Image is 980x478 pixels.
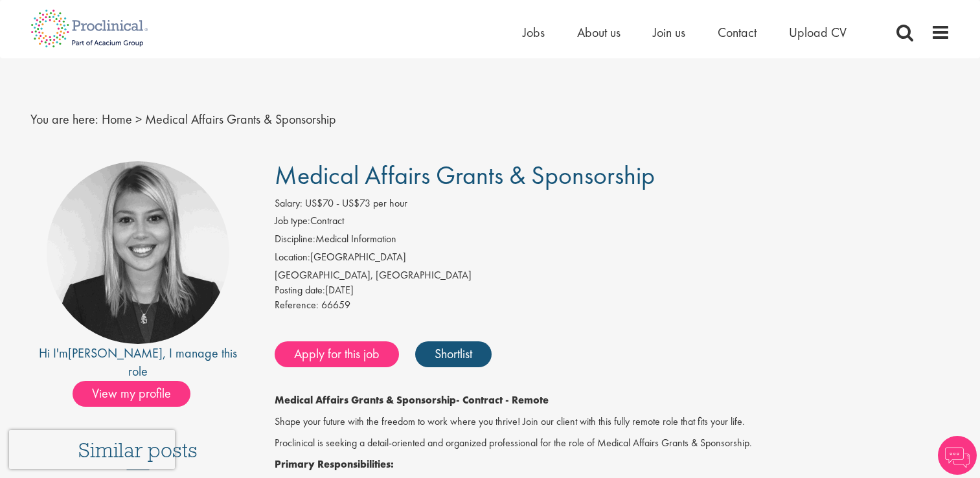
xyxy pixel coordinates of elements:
li: [GEOGRAPHIC_DATA] [275,250,950,268]
div: Hi I'm , I manage this role [30,344,246,381]
span: Medical Affairs Grants & Sponsorship [145,111,336,128]
strong: Primary Responsibilities: [275,457,394,471]
a: View my profile [73,383,203,400]
div: [GEOGRAPHIC_DATA], [GEOGRAPHIC_DATA] [275,268,950,283]
label: Job type: [275,214,310,229]
a: [PERSON_NAME] [68,345,163,361]
p: Proclinical is seeking a detail-oriented and organized professional for the role of Medical Affai... [275,436,950,451]
li: Medical Information [275,232,950,250]
a: Jobs [523,24,545,41]
div: [DATE] [275,283,950,298]
a: Upload CV [789,24,847,41]
a: breadcrumb link [102,111,132,128]
a: Apply for this job [275,341,399,367]
a: Contact [718,24,757,41]
li: Contract [275,214,950,232]
a: Shortlist [415,341,492,367]
label: Reference: [275,298,319,313]
label: Location: [275,250,310,265]
span: > [135,111,142,128]
label: Salary: [275,196,302,211]
span: Posting date: [275,283,325,297]
iframe: reCAPTCHA [9,430,175,469]
strong: Medical Affairs Grants & Sponsorship [275,393,456,407]
strong: - Contract - Remote [456,393,549,407]
label: Discipline: [275,232,315,247]
span: US$70 - US$73 per hour [305,196,407,210]
a: Join us [653,24,685,41]
img: imeage of recruiter Janelle Jones [47,161,229,344]
span: 66659 [321,298,350,312]
span: Medical Affairs Grants & Sponsorship [275,159,655,192]
span: You are here: [30,111,98,128]
p: Shape your future with the freedom to work where you thrive! Join our client with this fully remo... [275,415,950,429]
a: About us [577,24,621,41]
span: View my profile [73,381,190,407]
img: Chatbot [938,436,977,475]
